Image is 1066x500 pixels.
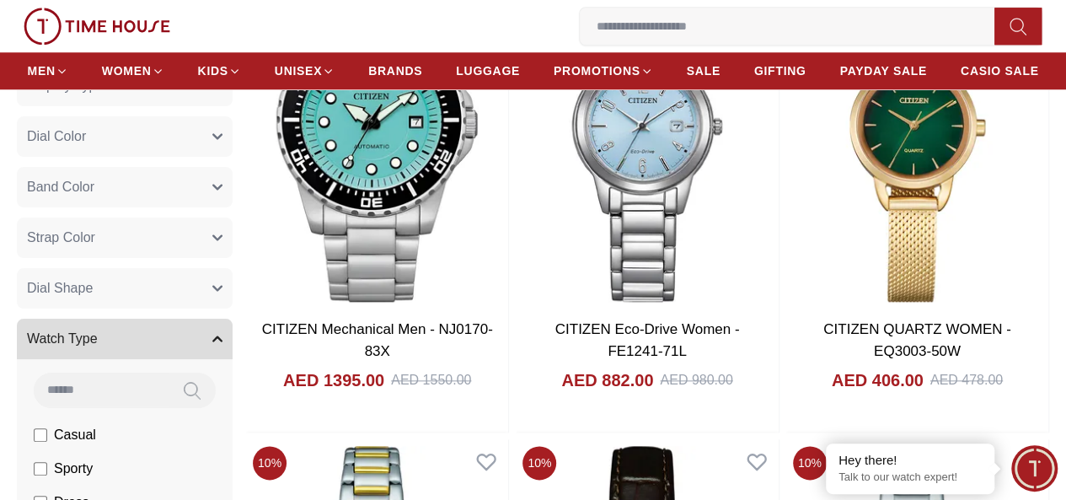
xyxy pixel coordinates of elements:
[27,228,95,248] span: Strap Color
[27,329,98,349] span: Watch Type
[555,321,740,359] a: CITIZEN Eco-Drive Women - FE1241-71L
[687,62,720,79] span: SALE
[54,425,96,445] span: Casual
[368,56,422,86] a: BRANDS
[839,56,926,86] a: PAYDAY SALE
[961,56,1039,86] a: CASIO SALE
[28,62,56,79] span: MEN
[198,56,241,86] a: KIDS
[17,319,233,359] button: Watch Type
[27,177,94,197] span: Band Color
[54,459,93,479] span: Sporty
[24,8,170,45] img: ...
[27,126,86,147] span: Dial Color
[554,62,640,79] span: PROMOTIONS
[687,56,720,86] a: SALE
[793,446,827,480] span: 10 %
[102,56,164,86] a: WOMEN
[17,218,233,258] button: Strap Color
[368,62,422,79] span: BRANDS
[34,428,47,442] input: Casual
[17,167,233,207] button: Band Color
[456,56,520,86] a: LUGGAGE
[275,62,322,79] span: UNISEX
[102,62,152,79] span: WOMEN
[28,56,68,86] a: MEN
[823,321,1011,359] a: CITIZEN QUARTZ WOMEN - EQ3003-50W
[754,62,806,79] span: GIFTING
[754,56,806,86] a: GIFTING
[27,278,93,298] span: Dial Shape
[930,370,1003,390] div: AED 478.00
[832,368,924,392] h4: AED 406.00
[839,62,926,79] span: PAYDAY SALE
[391,370,471,390] div: AED 1550.00
[561,368,653,392] h4: AED 882.00
[262,321,493,359] a: CITIZEN Mechanical Men - NJ0170-83X
[275,56,335,86] a: UNISEX
[17,268,233,309] button: Dial Shape
[838,470,982,485] p: Talk to our watch expert!
[17,116,233,157] button: Dial Color
[522,446,556,480] span: 10 %
[253,446,287,480] span: 10 %
[198,62,228,79] span: KIDS
[283,368,384,392] h4: AED 1395.00
[838,452,982,469] div: Hey there!
[1011,445,1058,492] div: Chat Widget
[456,62,520,79] span: LUGGAGE
[34,462,47,476] input: Sporty
[554,56,653,86] a: PROMOTIONS
[660,370,732,390] div: AED 980.00
[961,62,1039,79] span: CASIO SALE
